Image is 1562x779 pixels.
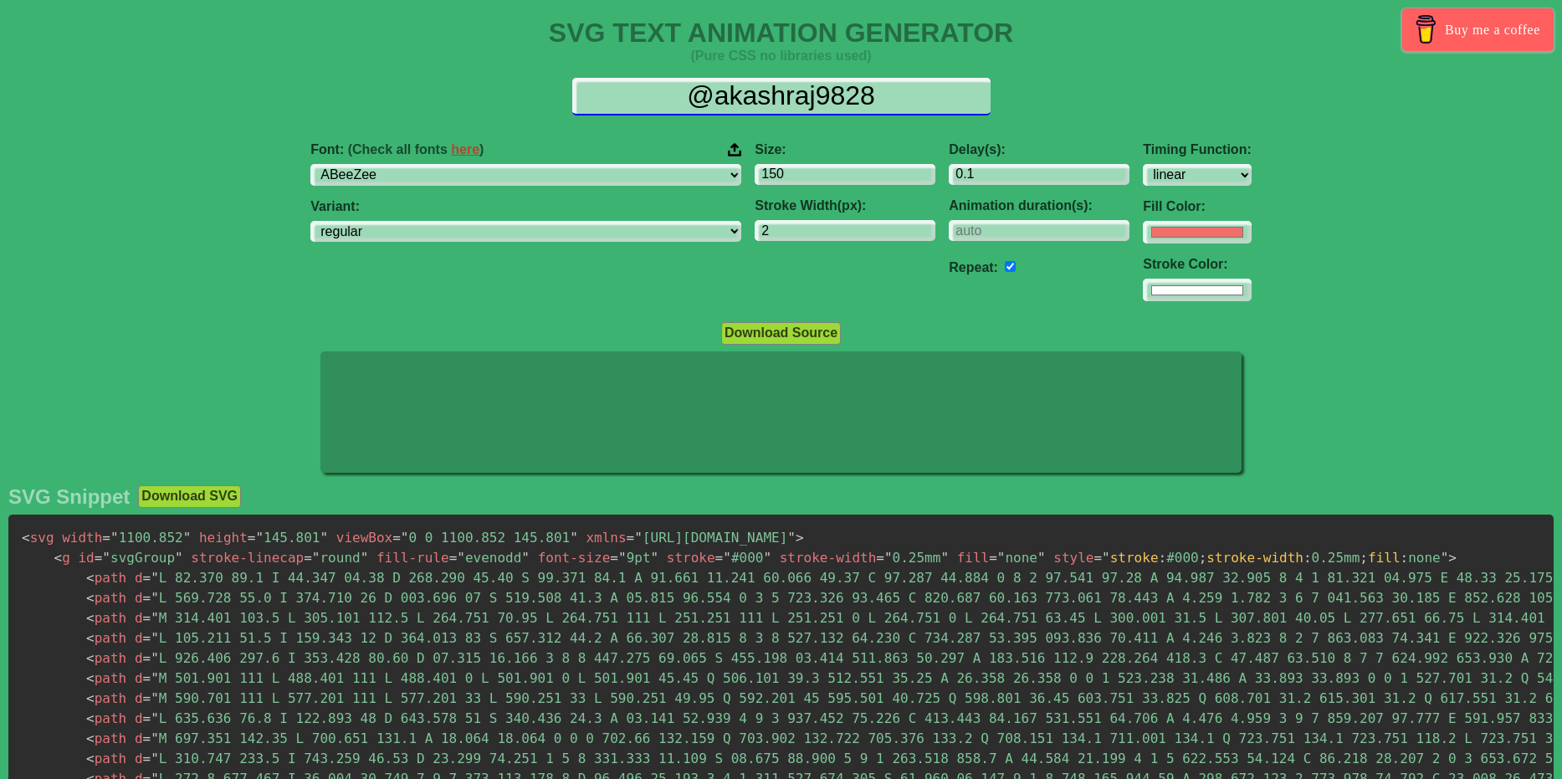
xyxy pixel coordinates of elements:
span: xmlns [586,530,626,546]
span: viewBox [336,530,392,546]
span: " [401,530,409,546]
span: < [86,590,95,606]
span: [URL][DOMAIN_NAME] [627,530,796,546]
span: svgGroup [95,550,183,566]
span: path [86,590,126,606]
span: > [796,530,804,546]
a: here [451,142,479,156]
span: = [304,550,312,566]
span: = [143,650,151,666]
span: d [135,710,143,726]
span: Font: [310,142,484,157]
span: 145.801 [248,530,328,546]
span: = [610,550,618,566]
span: font-size [538,550,611,566]
span: d [135,751,143,766]
span: = [143,610,151,626]
span: < [86,650,95,666]
span: d [135,690,143,706]
span: " [151,650,159,666]
span: " [255,530,264,546]
span: " [723,550,731,566]
span: " [151,690,159,706]
span: < [54,550,63,566]
span: = [95,550,103,566]
span: " [151,610,159,626]
span: none [989,550,1045,566]
span: 0 0 1100.852 145.801 [392,530,578,546]
span: path [86,690,126,706]
span: = [392,530,401,546]
label: Repeat: [949,260,998,274]
span: = [102,530,110,546]
span: stroke [1110,550,1159,566]
span: = [627,530,635,546]
a: Buy me a coffee [1402,8,1554,51]
span: path [86,630,126,646]
span: " [940,550,949,566]
span: width [62,530,102,546]
span: round [304,550,368,566]
span: < [86,690,95,706]
img: Upload your font [728,142,741,157]
span: stroke-width [780,550,877,566]
span: = [989,550,997,566]
span: " [570,530,578,546]
span: " [151,670,159,686]
span: = [143,690,151,706]
span: < [86,670,95,686]
span: d [135,670,143,686]
span: ; [1360,550,1368,566]
span: " [151,751,159,766]
span: < [86,751,95,766]
label: Timing Function: [1143,142,1251,157]
span: " [634,530,643,546]
span: = [143,751,151,766]
span: " [618,550,627,566]
span: < [22,530,30,546]
span: fill-rule [376,550,449,566]
span: fill [1368,550,1401,566]
span: : [1159,550,1167,566]
span: evenodd [449,550,530,566]
span: g [54,550,70,566]
span: 9pt [610,550,658,566]
label: Variant: [310,199,741,214]
span: ; [1199,550,1207,566]
label: Size: [755,142,935,157]
span: = [876,550,884,566]
span: = [143,710,151,726]
span: " [1037,550,1046,566]
span: " [997,550,1006,566]
span: path [86,670,126,686]
span: = [143,570,151,586]
span: " [175,550,183,566]
span: d [135,610,143,626]
span: path [86,570,126,586]
span: < [86,610,95,626]
label: Stroke Color: [1143,257,1251,272]
label: Delay(s): [949,142,1129,157]
button: Download SVG [138,485,241,507]
input: auto [1005,261,1016,272]
span: = [143,630,151,646]
input: 2px [755,220,935,241]
span: " [183,530,192,546]
button: Download Source [721,322,841,344]
span: id [78,550,94,566]
span: " [151,710,159,726]
span: d [135,730,143,746]
span: " [457,550,465,566]
span: < [86,570,95,586]
span: " [320,530,329,546]
span: style [1053,550,1093,566]
span: " [651,550,659,566]
span: < [86,630,95,646]
span: " [312,550,320,566]
span: " [361,550,369,566]
span: svg [22,530,54,546]
label: Fill Color: [1143,199,1251,214]
span: " [151,630,159,646]
span: " [110,530,119,546]
span: path [86,610,126,626]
